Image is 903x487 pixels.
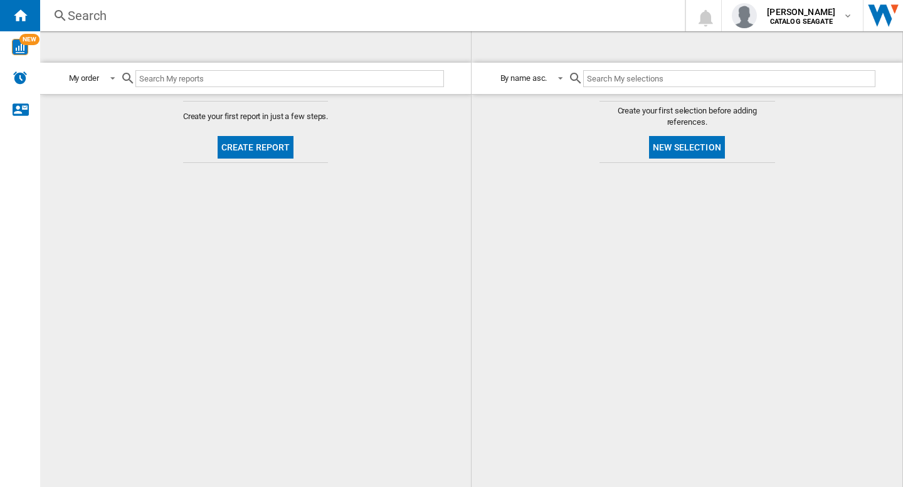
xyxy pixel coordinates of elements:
img: alerts-logo.svg [13,70,28,85]
button: New selection [649,136,725,159]
b: CATALOG SEAGATE [770,18,833,26]
span: NEW [19,34,40,45]
input: Search My reports [135,70,444,87]
span: Create your first selection before adding references. [599,105,775,128]
img: profile.jpg [732,3,757,28]
span: Create your first report in just a few steps. [183,111,329,122]
div: My order [69,73,99,83]
button: Create report [218,136,294,159]
div: Search [68,7,652,24]
img: wise-card.svg [12,39,28,55]
div: By name asc. [500,73,547,83]
input: Search My selections [583,70,875,87]
span: [PERSON_NAME] [767,6,835,18]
